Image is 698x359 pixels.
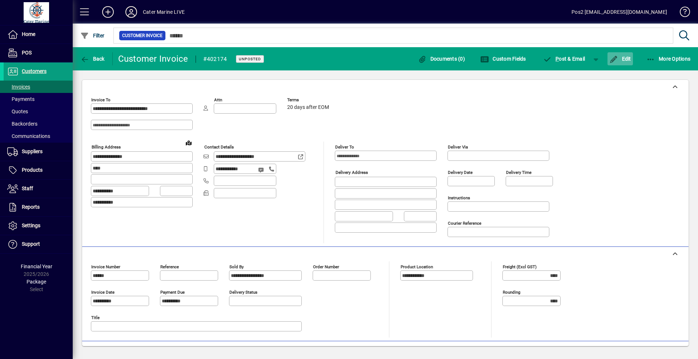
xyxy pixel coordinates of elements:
a: Reports [4,198,73,216]
mat-label: Invoice number [91,264,120,269]
span: 20 days after EOM [287,105,329,110]
mat-label: Payment due [160,290,185,295]
a: Staff [4,180,73,198]
span: P [555,56,559,62]
app-page-header-button: Back [73,52,113,65]
a: Invoices [4,81,73,93]
a: Settings [4,217,73,235]
a: Products [4,161,73,179]
span: Home [22,31,35,37]
span: Edit [609,56,631,62]
button: Add [96,5,120,19]
button: Back [79,52,107,65]
span: Backorders [7,121,37,127]
mat-label: Product location [401,264,433,269]
span: Customers [22,68,47,74]
div: Pos2 [EMAIL_ADDRESS][DOMAIN_NAME] [571,6,667,18]
a: Knowledge Base [674,1,689,25]
mat-label: Invoice date [91,290,115,295]
span: ost & Email [543,56,585,62]
mat-label: Delivery status [229,290,257,295]
span: Custom Fields [480,56,526,62]
mat-label: Delivery date [448,170,473,175]
div: Cater Marine LIVE [143,6,185,18]
button: Post & Email [539,52,589,65]
a: Payments [4,93,73,105]
span: Terms [287,98,331,102]
span: Payments [7,96,35,102]
button: Edit [607,52,633,65]
mat-label: Freight (excl GST) [503,264,537,269]
button: Send SMS [253,161,270,179]
mat-label: Attn [214,97,222,102]
span: Invoices [7,84,30,90]
mat-label: Reference [160,264,179,269]
span: More Options [646,56,691,62]
span: Quotes [7,109,28,114]
span: Back [80,56,105,62]
mat-label: Rounding [503,290,520,295]
span: Reports [22,204,40,210]
mat-label: Courier Reference [448,221,481,226]
mat-label: Sold by [229,264,244,269]
button: Documents (0) [416,52,467,65]
span: Package [27,279,46,285]
a: POS [4,44,73,62]
div: #402174 [203,53,227,65]
mat-label: Title [91,315,100,320]
a: View on map [183,137,194,148]
span: Products [22,167,43,173]
a: Communications [4,130,73,142]
a: Home [4,25,73,44]
a: Backorders [4,118,73,130]
span: Communications [7,133,50,139]
div: Customer Invoice [118,53,188,65]
span: Suppliers [22,148,43,154]
button: Custom Fields [478,52,528,65]
mat-label: Invoice To [91,97,111,102]
span: Settings [22,223,40,228]
a: Suppliers [4,143,73,161]
span: POS [22,50,32,56]
span: Support [22,241,40,247]
mat-label: Instructions [448,195,470,200]
button: Profile [120,5,143,19]
mat-label: Deliver via [448,144,468,150]
span: Documents (0) [418,56,465,62]
mat-label: Order number [313,264,339,269]
span: Staff [22,185,33,191]
mat-label: Delivery time [506,170,531,175]
a: Support [4,235,73,253]
span: Financial Year [21,264,52,269]
button: Filter [79,29,107,42]
span: Customer Invoice [122,32,163,39]
mat-label: Deliver To [335,144,354,150]
a: Quotes [4,105,73,118]
button: More Options [645,52,693,65]
span: Unposted [239,57,261,61]
span: Filter [80,33,105,38]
